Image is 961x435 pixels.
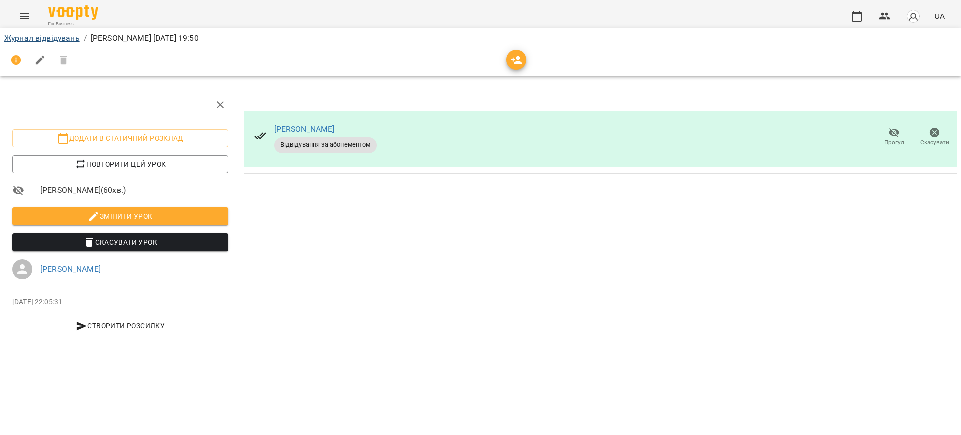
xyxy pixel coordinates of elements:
[48,21,98,27] span: For Business
[40,264,101,274] a: [PERSON_NAME]
[920,138,949,147] span: Скасувати
[4,33,80,43] a: Журнал відвідувань
[884,138,904,147] span: Прогул
[12,129,228,147] button: Додати в статичний розклад
[20,158,220,170] span: Повторити цей урок
[4,32,957,44] nav: breadcrumb
[40,184,228,196] span: [PERSON_NAME] ( 60 хв. )
[874,123,914,151] button: Прогул
[12,317,228,335] button: Створити розсилку
[914,123,955,151] button: Скасувати
[930,7,949,25] button: UA
[16,320,224,332] span: Створити розсилку
[12,207,228,225] button: Змінити урок
[20,236,220,248] span: Скасувати Урок
[274,124,335,134] a: [PERSON_NAME]
[84,32,87,44] li: /
[20,210,220,222] span: Змінити урок
[12,155,228,173] button: Повторити цей урок
[91,32,199,44] p: [PERSON_NAME] [DATE] 19:50
[934,11,945,21] span: UA
[12,233,228,251] button: Скасувати Урок
[12,297,228,307] p: [DATE] 22:05:31
[906,9,920,23] img: avatar_s.png
[12,4,36,28] button: Menu
[274,140,377,149] span: Відвідування за абонементом
[20,132,220,144] span: Додати в статичний розклад
[48,5,98,20] img: Voopty Logo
